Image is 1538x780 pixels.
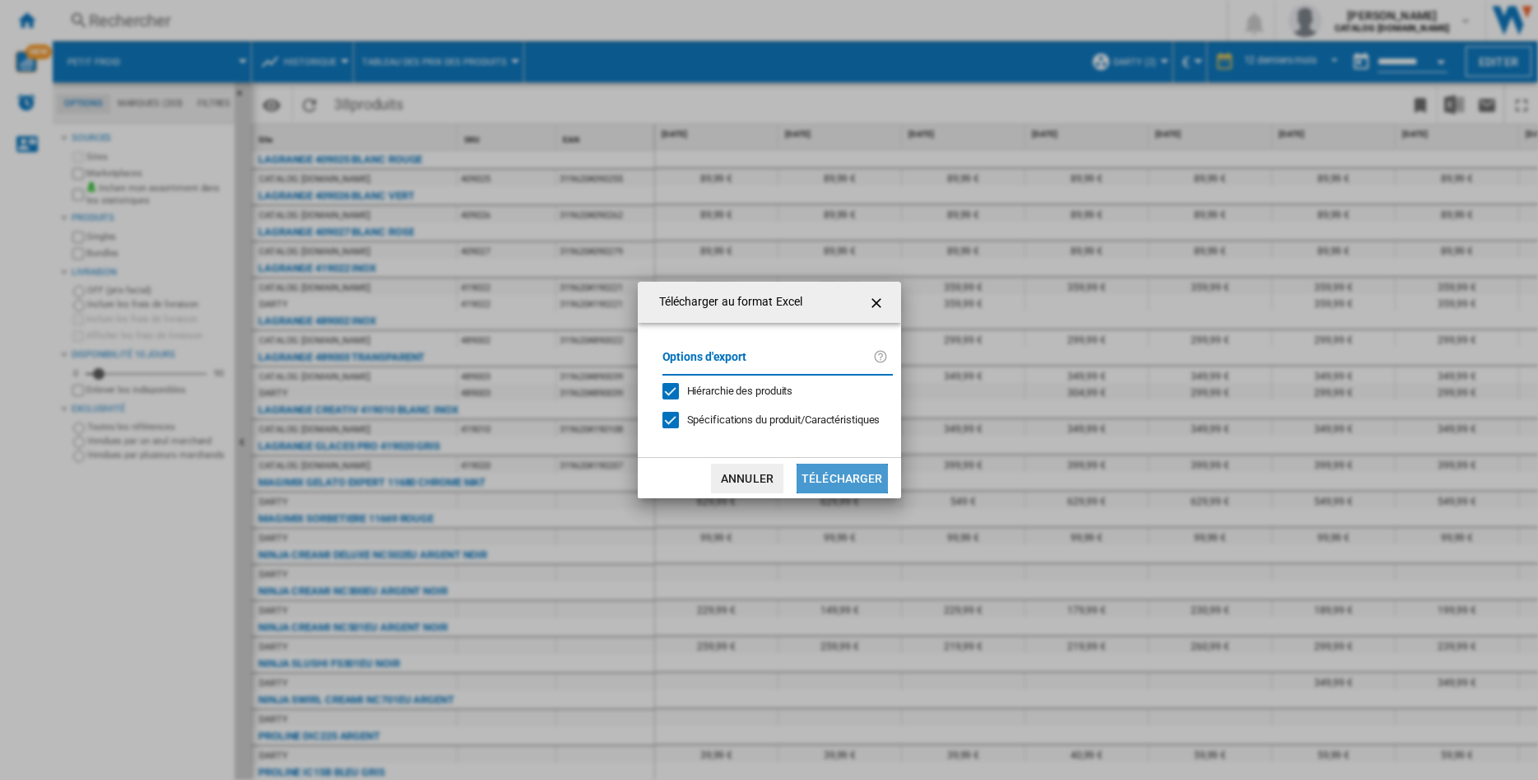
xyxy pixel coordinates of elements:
ng-md-icon: getI18NText('BUTTONS.CLOSE_DIALOG') [868,293,888,313]
button: Annuler [711,464,783,493]
span: Hiérarchie des produits [687,385,793,397]
h4: Télécharger au format Excel [651,294,803,311]
button: Télécharger [797,464,888,493]
button: getI18NText('BUTTONS.CLOSE_DIALOG') [862,286,894,319]
label: Options d'export [662,348,873,378]
div: S'applique uniquement à la vision catégorie [687,413,881,427]
md-checkbox: Hiérarchie des produits [662,384,880,399]
span: Spécifications du produit/Caractéristiques [687,413,881,426]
